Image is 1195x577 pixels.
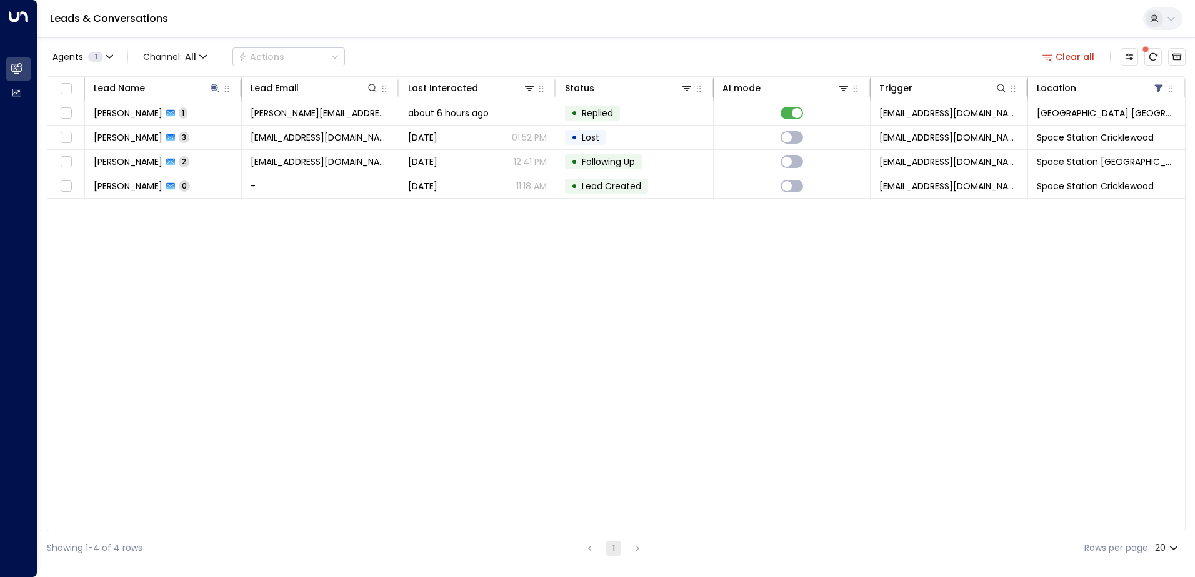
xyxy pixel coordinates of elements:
button: Actions [232,47,345,66]
span: 0 [179,180,190,191]
span: Jun 11, 2025 [408,180,437,192]
span: All [185,52,196,62]
span: Lost [582,131,599,144]
div: Trigger [879,81,912,96]
div: • [571,151,577,172]
span: Robert Robinson [94,107,162,119]
span: leads@space-station.co.uk [879,180,1018,192]
span: Channel: [138,48,212,66]
div: Location [1037,81,1165,96]
p: 11:18 AM [516,180,547,192]
button: Archived Leads [1168,48,1186,66]
span: Space Station Cricklewood [1037,131,1154,144]
span: Sep 06, 2025 [408,131,437,144]
nav: pagination navigation [582,540,646,556]
div: • [571,102,577,124]
span: Robinsonclare1@gmail.com [251,155,389,168]
span: Toggle select row [58,130,74,145]
button: Channel:All [138,48,212,66]
span: leads@space-station.co.uk [879,131,1018,144]
span: 1 [88,52,103,62]
div: 20 [1155,539,1181,557]
div: Status [565,81,692,96]
button: Agents1 [47,48,117,66]
span: Lead Created [582,180,641,192]
span: There are new threads available. Refresh the grid to view the latest updates. [1144,48,1162,66]
button: page 1 [606,541,621,556]
div: Last Interacted [408,81,536,96]
div: AI mode [722,81,850,96]
div: Lead Name [94,81,145,96]
div: Lead Email [251,81,299,96]
span: ruthrobouk@yahoo.co.uk [251,131,389,144]
span: Space Station Cricklewood [1037,180,1154,192]
span: 2 [179,156,189,167]
span: about 6 hours ago [408,107,489,119]
a: Leads & Conversations [50,11,168,26]
span: Clare Robinson [94,155,162,168]
div: Showing 1-4 of 4 rows [47,541,142,555]
p: 01:52 PM [512,131,547,144]
span: leads@space-station.co.uk [879,107,1018,119]
div: Lead Email [251,81,378,96]
div: Button group with a nested menu [232,47,345,66]
div: • [571,127,577,148]
span: Space Station St Johns Wood [1037,107,1176,119]
span: Jonathan Robinson [94,180,162,192]
div: Status [565,81,594,96]
span: 1 [179,107,187,118]
div: • [571,175,577,197]
span: robert.robinson225@gmail.com [251,107,389,119]
p: 12:41 PM [514,155,547,168]
span: leads@space-station.co.uk [879,155,1018,168]
span: Space Station Swiss Cottage [1037,155,1176,168]
div: Location [1037,81,1076,96]
div: Lead Name [94,81,221,96]
label: Rows per page: [1084,541,1150,555]
span: Toggle select row [58,154,74,170]
button: Clear all [1037,48,1100,66]
div: Last Interacted [408,81,478,96]
span: Ruth Robinson [94,131,162,144]
span: 3 [179,132,189,142]
span: Aug 27, 2025 [408,155,437,168]
td: - [242,174,399,198]
span: Agents [52,52,83,61]
button: Customize [1121,48,1138,66]
div: Trigger [879,81,1007,96]
div: AI mode [722,81,761,96]
span: Toggle select row [58,179,74,194]
span: Following Up [582,155,635,168]
span: Toggle select all [58,81,74,97]
div: Actions [238,51,284,62]
span: Toggle select row [58,106,74,121]
span: Replied [582,107,613,119]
